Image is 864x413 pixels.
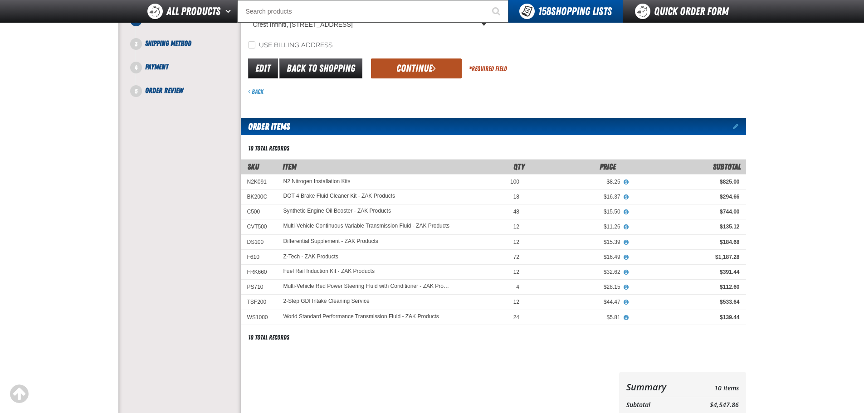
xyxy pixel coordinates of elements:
[532,253,620,261] div: $16.49
[283,268,375,275] a: Fuel Rail Induction Kit - ZAK Products
[145,63,168,71] span: Payment
[532,298,620,306] div: $44.47
[241,264,277,279] td: FRK660
[532,238,620,246] div: $15.39
[633,268,740,276] div: $391.44
[620,193,632,201] button: View All Prices for DOT 4 Brake Fluid Cleaner Kit - ZAK Products
[513,254,519,260] span: 72
[241,310,277,325] td: WS1000
[241,204,277,219] td: C500
[516,284,519,290] span: 4
[633,208,740,215] div: $744.00
[136,62,241,85] li: Payment. Step 4 of 5. Not Completed
[283,314,439,320] a: World Standard Performance Transmission Fluid - ZAK Products
[633,193,740,200] div: $294.66
[532,314,620,321] div: $5.81
[241,234,277,249] td: DS100
[633,178,740,185] div: $825.00
[283,178,351,185] a: N2 Nitrogen Installation Kits
[253,20,480,29] span: Crest Infiniti, [STREET_ADDRESS]
[633,283,740,291] div: $112.60
[532,178,620,185] div: $8.25
[145,15,206,24] span: Shipping Information
[513,299,519,305] span: 12
[248,88,264,95] a: Back
[620,238,632,247] button: View All Prices for Differential Supplement - ZAK Products
[685,399,738,411] td: $4,547.86
[166,3,220,19] span: All Products
[620,268,632,277] button: View All Prices for Fuel Rail Induction Kit - ZAK Products
[241,118,290,135] h2: Order Items
[600,162,616,171] span: Price
[510,179,519,185] span: 100
[513,314,519,321] span: 24
[626,379,685,395] th: Summary
[633,298,740,306] div: $533.64
[713,162,741,171] span: Subtotal
[130,62,142,73] span: 4
[633,238,740,246] div: $184.68
[620,314,632,322] button: View All Prices for World Standard Performance Transmission Fluid - ZAK Products
[513,162,525,171] span: Qty
[248,162,259,171] a: SKU
[283,208,391,214] a: Synthetic Engine Oil Booster - ZAK Products
[620,178,632,186] button: View All Prices for N2 Nitrogen Installation Kits
[279,58,362,78] a: Back to Shopping
[283,298,370,305] a: 2-Step GDI Intake Cleaning Service
[9,384,29,404] div: Scroll to the top
[241,189,277,204] td: BK200C
[633,253,740,261] div: $1,187.28
[532,223,620,230] div: $11.26
[538,5,612,18] span: Shopping Lists
[469,64,507,73] div: Required Field
[626,399,685,411] th: Subtotal
[136,15,241,38] li: Shipping Information. Step 2 of 5. Not Completed
[371,58,462,78] button: Continue
[513,239,519,245] span: 12
[283,223,450,229] a: Multi-Vehicle Continuous Variable Transmission Fluid - ZAK Products
[283,253,338,260] a: Z-Tech - ZAK Products
[620,283,632,292] button: View All Prices for Multi-Vehicle Red Power Steering Fluid with Conditioner - ZAK Products
[633,314,740,321] div: $139.44
[532,193,620,200] div: $16.37
[620,253,632,262] button: View All Prices for Z-Tech - ZAK Products
[620,208,632,216] button: View All Prices for Synthetic Engine Oil Booster - ZAK Products
[241,219,277,234] td: CVT500
[513,209,519,215] span: 48
[136,38,241,62] li: Shipping Method. Step 3 of 5. Not Completed
[513,224,519,230] span: 12
[283,283,452,290] a: Multi-Vehicle Red Power Steering Fluid with Conditioner - ZAK Products
[513,194,519,200] span: 18
[248,41,332,50] label: Use billing address
[283,193,395,199] a: DOT 4 Brake Fluid Cleaner Kit - ZAK Products
[532,268,620,276] div: $32.62
[620,298,632,306] button: View All Prices for 2-Step GDI Intake Cleaning Service
[633,223,740,230] div: $135.12
[130,38,142,50] span: 3
[513,269,519,275] span: 12
[130,85,142,97] span: 5
[248,144,289,153] div: 10 total records
[538,5,551,18] strong: 158
[283,162,297,171] span: Item
[241,295,277,310] td: TSF200
[248,41,255,49] input: Use billing address
[620,223,632,231] button: View All Prices for Multi-Vehicle Continuous Variable Transmission Fluid - ZAK Products
[248,58,278,78] a: Edit
[241,249,277,264] td: F610
[145,39,191,48] span: Shipping Method
[283,238,378,245] a: Differential Supplement - ZAK Products
[136,85,241,96] li: Order Review. Step 5 of 5. Not Completed
[248,333,289,342] div: 10 total records
[241,174,277,189] td: N2K091
[532,283,620,291] div: $28.15
[145,86,183,95] span: Order Review
[532,208,620,215] div: $15.50
[685,379,738,395] td: 10 Items
[733,123,746,130] a: Edit items
[241,280,277,295] td: PS710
